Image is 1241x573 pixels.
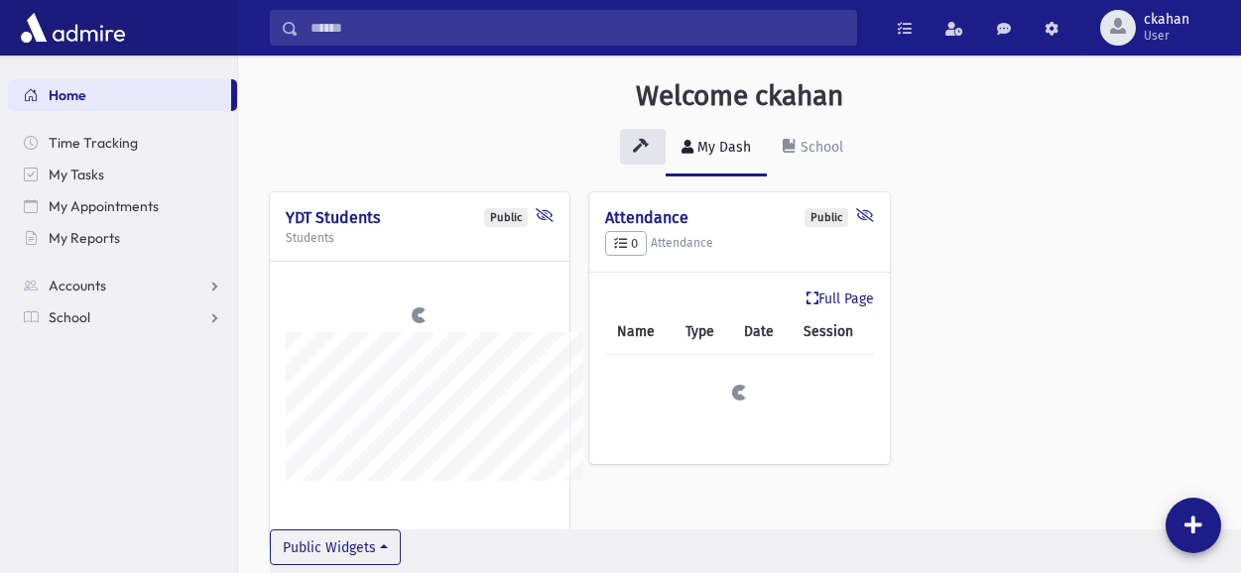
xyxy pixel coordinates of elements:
input: Search [299,10,856,46]
span: School [49,308,90,326]
button: 0 [605,231,647,257]
a: Full Page [807,288,874,309]
h5: Attendance [605,231,873,257]
a: Accounts [8,270,237,301]
div: Public [484,208,528,227]
span: ckahan [1144,12,1189,28]
button: Public Widgets [270,529,401,565]
a: My Appointments [8,190,237,222]
span: User [1144,28,1189,44]
a: Home [8,79,231,111]
span: My Reports [49,229,120,247]
h4: YDT Students [286,208,554,227]
h3: Welcome ckahan [636,79,843,113]
a: Time Tracking [8,127,237,159]
h5: Students [286,231,554,245]
a: My Tasks [8,159,237,190]
th: Name [605,309,674,355]
th: Date [732,309,792,355]
span: 0 [614,236,638,251]
th: Session [792,309,873,355]
span: Time Tracking [49,134,138,152]
a: My Dash [666,121,767,176]
span: My Appointments [49,197,159,215]
span: Accounts [49,277,106,294]
h4: Attendance [605,208,873,227]
span: Home [49,86,86,104]
a: School [767,121,859,176]
div: My Dash [693,139,751,156]
th: Type [674,309,732,355]
span: My Tasks [49,166,104,183]
a: My Reports [8,222,237,254]
a: School [8,301,237,333]
div: School [797,139,843,156]
img: AdmirePro [16,8,130,48]
div: Public [805,208,848,227]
